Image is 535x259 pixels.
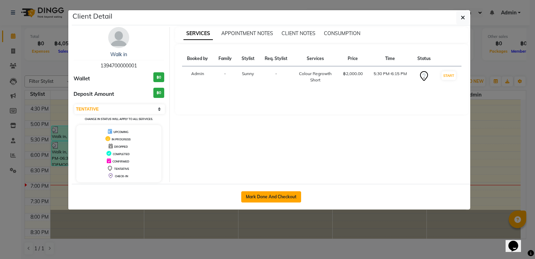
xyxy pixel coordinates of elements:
th: Services [293,51,338,66]
td: - [259,66,293,88]
span: APPOINTMENT NOTES [221,30,273,36]
th: Req. Stylist [259,51,293,66]
button: START [442,71,456,80]
button: Mark Done And Checkout [241,191,301,202]
span: CLIENT NOTES [282,30,315,36]
div: ฿2,000.00 [342,71,364,77]
span: CHECK-IN [115,174,128,178]
th: Booked by [182,51,214,66]
th: Stylist [237,51,259,66]
th: Time [368,51,412,66]
span: Sunny [242,71,254,76]
span: Deposit Amount [74,90,114,98]
h5: Client Detail [72,11,112,21]
th: Price [338,51,368,66]
span: TENTATIVE [114,167,129,171]
span: CONFIRMED [112,160,129,163]
td: 5:30 PM-6:15 PM [368,66,412,88]
span: DROPPED [114,145,128,148]
span: UPCOMING [113,130,128,134]
td: - [213,66,236,88]
th: Family [213,51,236,66]
span: 1394700000001 [100,62,137,69]
span: CONSUMPTION [324,30,360,36]
span: SERVICES [183,27,213,40]
th: Status [412,51,436,66]
span: COMPLETED [113,152,130,156]
span: Wallet [74,75,90,83]
a: Walk in [110,51,127,58]
h3: ฿0 [153,72,164,82]
iframe: chat widget [506,231,528,252]
h3: ฿0 [153,88,164,98]
td: Admin [182,66,214,88]
img: avatar [108,27,129,48]
small: Change in status will apply to all services. [85,117,153,121]
span: IN PROGRESS [112,138,131,141]
div: Colour Regrowth Short [297,71,333,83]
